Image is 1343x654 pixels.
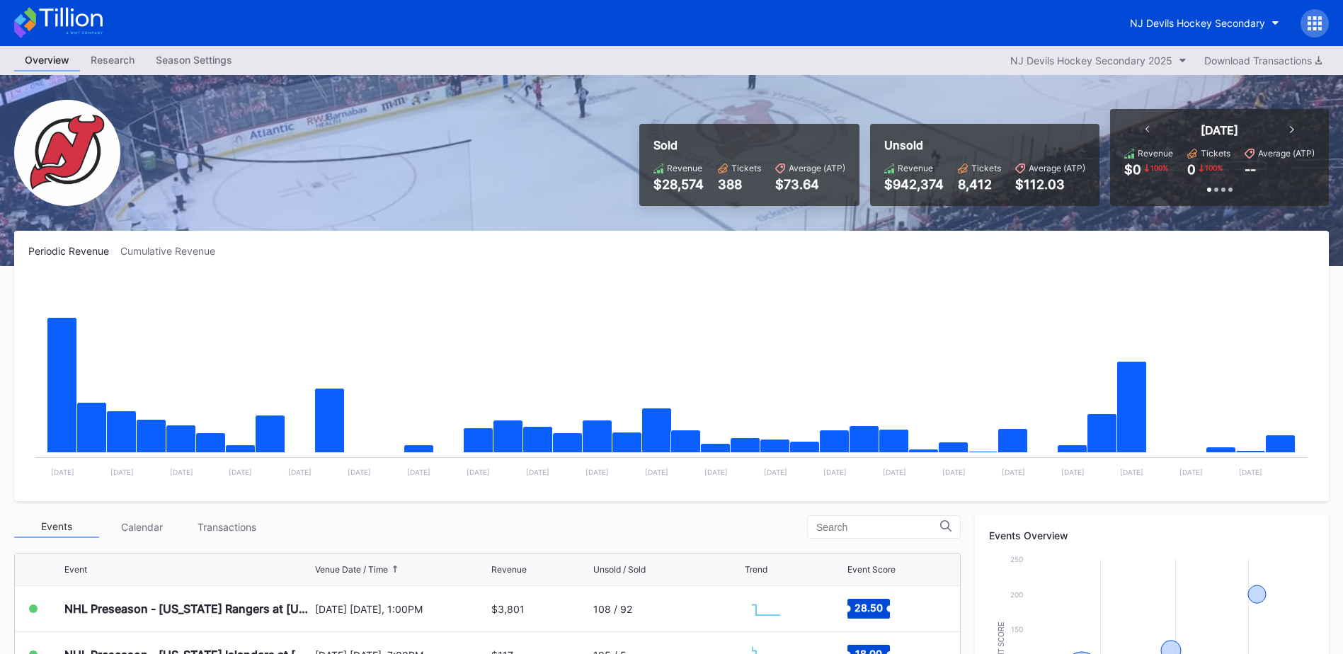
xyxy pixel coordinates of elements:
text: [DATE] [823,468,847,476]
text: 250 [1010,555,1023,563]
div: Calendar [99,516,184,538]
div: Events [14,516,99,538]
div: $3,801 [491,603,525,615]
div: Transactions [184,516,269,538]
text: [DATE] [704,468,728,476]
text: 150 [1011,625,1023,633]
svg: Chart title [28,275,1315,487]
div: Tickets [731,163,761,173]
text: 28.50 [855,602,883,614]
div: Revenue [667,163,702,173]
div: NJ Devils Hockey Secondary 2025 [1010,54,1172,67]
input: Search [816,522,940,533]
text: [DATE] [348,468,371,476]
a: Overview [14,50,80,71]
div: Download Transactions [1204,54,1322,67]
div: 100 % [1149,162,1170,173]
text: [DATE] [1239,468,1262,476]
div: Average (ATP) [1029,163,1085,173]
div: $28,574 [653,177,704,192]
div: Tickets [971,163,1001,173]
text: [DATE] [170,468,193,476]
text: [DATE] [883,468,906,476]
div: 388 [718,177,761,192]
div: Revenue [898,163,933,173]
div: NHL Preseason - [US_STATE] Rangers at [US_STATE] Devils [64,602,312,616]
div: Tickets [1201,148,1230,159]
div: 0 [1187,162,1196,177]
div: -- [1245,162,1256,177]
div: [DATE] [1201,123,1238,137]
text: [DATE] [467,468,490,476]
div: Events Overview [989,529,1315,541]
div: Average (ATP) [789,163,845,173]
div: $112.03 [1015,177,1085,192]
div: Periodic Revenue [28,245,120,257]
button: NJ Devils Hockey Secondary [1119,10,1290,36]
div: $0 [1124,162,1141,177]
text: 200 [1010,590,1023,599]
text: [DATE] [942,468,966,476]
div: Event Score [847,564,896,575]
div: Research [80,50,145,70]
div: [DATE] [DATE], 1:00PM [315,603,488,615]
text: [DATE] [585,468,609,476]
div: Unsold / Sold [593,564,646,575]
div: NJ Devils Hockey Secondary [1130,17,1265,29]
div: 8,412 [958,177,1001,192]
div: Revenue [491,564,527,575]
text: [DATE] [1061,468,1085,476]
div: 100 % [1204,162,1224,173]
text: [DATE] [288,468,312,476]
button: Download Transactions [1197,51,1329,70]
a: Research [80,50,145,71]
button: NJ Devils Hockey Secondary 2025 [1003,51,1194,70]
text: [DATE] [1002,468,1025,476]
div: Event [64,564,87,575]
div: Season Settings [145,50,243,70]
text: [DATE] [645,468,668,476]
text: [DATE] [1120,468,1143,476]
div: Venue Date / Time [315,564,388,575]
div: Average (ATP) [1258,148,1315,159]
text: [DATE] [229,468,252,476]
text: [DATE] [526,468,549,476]
div: $73.64 [775,177,845,192]
text: [DATE] [407,468,430,476]
img: NJ_Devils_Hockey_Secondary.png [14,100,120,206]
div: Trend [745,564,767,575]
div: Cumulative Revenue [120,245,227,257]
a: Season Settings [145,50,243,71]
div: Sold [653,138,845,152]
div: Unsold [884,138,1085,152]
text: [DATE] [51,468,74,476]
text: [DATE] [1179,468,1203,476]
div: $942,374 [884,177,944,192]
text: [DATE] [110,468,134,476]
div: 108 / 92 [593,603,632,615]
svg: Chart title [745,591,787,626]
div: Revenue [1138,148,1173,159]
text: [DATE] [764,468,787,476]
